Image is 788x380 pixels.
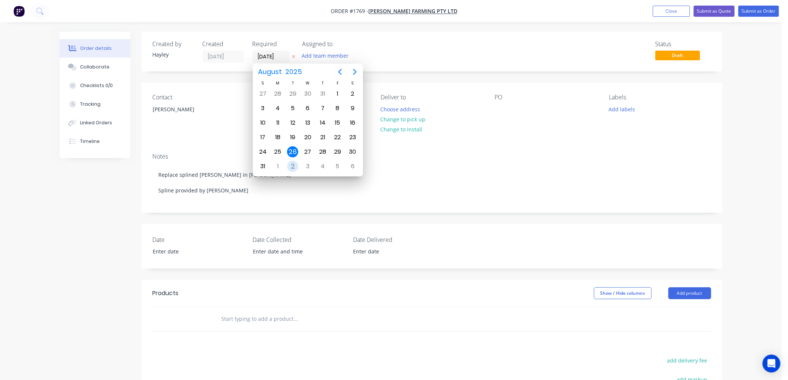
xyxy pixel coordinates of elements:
div: Sunday, July 27, 2025 [257,88,269,99]
div: Replace splined [PERSON_NAME] in [PERSON_NAME] Spline provided by [PERSON_NAME] [153,163,711,202]
div: [PERSON_NAME] [153,104,215,115]
img: Factory [13,6,25,17]
div: [PERSON_NAME] [147,104,221,128]
div: Thursday, August 21, 2025 [317,132,328,143]
div: T [315,80,330,86]
div: Hayley [153,51,194,58]
div: Monday, August 11, 2025 [272,117,283,128]
div: Saturday, August 9, 2025 [347,103,358,114]
div: Friday, August 22, 2025 [332,132,343,143]
div: Saturday, August 2, 2025 [347,88,358,99]
input: Start typing to add a product... [221,312,370,326]
div: Saturday, September 6, 2025 [347,161,358,172]
div: Labels [609,94,711,101]
span: Draft [655,51,700,60]
div: Saturday, August 23, 2025 [347,132,358,143]
div: Monday, July 28, 2025 [272,88,283,99]
div: Thursday, September 4, 2025 [317,161,328,172]
button: Choose address [376,104,424,114]
button: Close [653,6,690,17]
div: S [345,80,360,86]
div: Deliver to [381,94,483,101]
button: Show / Hide columns [594,287,652,299]
div: Wednesday, August 27, 2025 [302,146,313,157]
input: Enter date [348,246,441,257]
button: Submit as Order [738,6,779,17]
button: Checklists 0/0 [60,76,130,95]
div: Tuesday, August 19, 2025 [287,132,298,143]
div: Friday, August 8, 2025 [332,103,343,114]
div: Friday, September 5, 2025 [332,161,343,172]
div: Sunday, August 3, 2025 [257,103,269,114]
div: Monday, September 1, 2025 [272,161,283,172]
div: Sunday, August 24, 2025 [257,146,269,157]
div: Monday, August 18, 2025 [272,132,283,143]
button: Add product [668,287,711,299]
div: Created [203,41,244,48]
button: add delivery fee [663,355,711,365]
input: Enter date and time [248,246,340,257]
div: Notes [153,153,711,160]
button: Add team member [298,51,353,61]
div: Checklists 0/0 [80,82,113,89]
div: Timeline [80,138,100,145]
div: Contact [153,94,255,101]
div: T [285,80,300,86]
div: Thursday, August 14, 2025 [317,117,328,128]
div: W [300,80,315,86]
div: Tracking [80,101,101,108]
div: Friday, August 15, 2025 [332,117,343,128]
div: Collaborate [80,64,109,70]
div: Wednesday, September 3, 2025 [302,161,313,172]
div: Open Intercom Messenger [763,355,781,373]
div: Wednesday, August 20, 2025 [302,132,313,143]
div: Friday, August 1, 2025 [332,88,343,99]
div: Thursday, August 28, 2025 [317,146,328,157]
div: Order details [80,45,112,52]
div: Today, Tuesday, August 26, 2025 [287,146,298,157]
div: Linked Orders [80,119,112,126]
label: Date [153,235,246,244]
div: Monday, August 4, 2025 [272,103,283,114]
button: Tracking [60,95,130,114]
button: Submit as Quote [694,6,735,17]
button: Change to pick up [376,114,429,124]
div: Tuesday, July 29, 2025 [287,88,298,99]
div: Assigned to [302,41,377,48]
div: Monday, August 25, 2025 [272,146,283,157]
div: Wednesday, August 13, 2025 [302,117,313,128]
button: Add labels [605,104,639,114]
div: Saturday, August 30, 2025 [347,146,358,157]
button: Timeline [60,132,130,151]
input: Enter date [147,246,240,257]
button: August2025 [254,65,307,79]
button: Linked Orders [60,114,130,132]
a: [PERSON_NAME] Farming Pty Ltd [368,8,457,15]
div: Sunday, August 17, 2025 [257,132,269,143]
div: Wednesday, August 6, 2025 [302,103,313,114]
div: Sunday, August 31, 2025 [257,161,269,172]
div: Tuesday, September 2, 2025 [287,161,298,172]
div: Saturday, August 16, 2025 [347,117,358,128]
div: Friday, August 29, 2025 [332,146,343,157]
div: Tuesday, August 5, 2025 [287,103,298,114]
div: Products [153,289,179,298]
div: S [255,80,270,86]
span: August [257,65,284,79]
div: Created by [153,41,194,48]
button: Previous page [333,64,347,79]
button: Change to install [376,124,426,134]
div: PO [495,94,597,101]
div: Thursday, August 7, 2025 [317,103,328,114]
div: Required [252,41,293,48]
label: Date Collected [253,235,346,244]
div: Status [655,41,711,48]
div: Tuesday, August 12, 2025 [287,117,298,128]
button: Next page [347,64,362,79]
div: M [270,80,285,86]
button: Order details [60,39,130,58]
div: Thursday, July 31, 2025 [317,88,328,99]
label: Date Delivered [353,235,446,244]
span: 2025 [284,65,304,79]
